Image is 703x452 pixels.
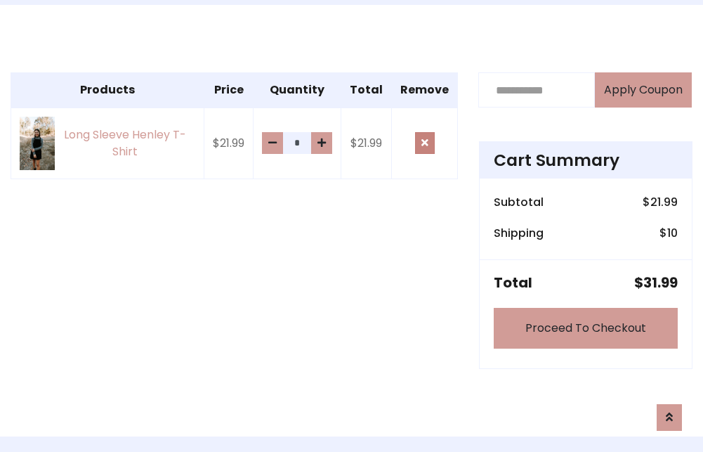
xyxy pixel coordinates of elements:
th: Products [11,73,204,108]
h6: $ [659,226,678,240]
h6: Subtotal [494,195,544,209]
button: Apply Coupon [595,72,692,108]
span: 21.99 [650,194,678,210]
th: Price [204,73,254,108]
th: Total [341,73,392,108]
h6: $ [643,195,678,209]
a: Long Sleeve Henley T-Shirt [20,117,195,169]
h5: Total [494,274,532,291]
span: 10 [667,225,678,241]
h4: Cart Summary [494,150,678,170]
h6: Shipping [494,226,544,240]
td: $21.99 [204,108,254,179]
td: $21.99 [341,108,392,179]
a: Proceed To Checkout [494,308,678,349]
th: Remove [392,73,458,108]
th: Quantity [254,73,341,108]
h5: $ [634,274,678,291]
span: 31.99 [643,273,678,292]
